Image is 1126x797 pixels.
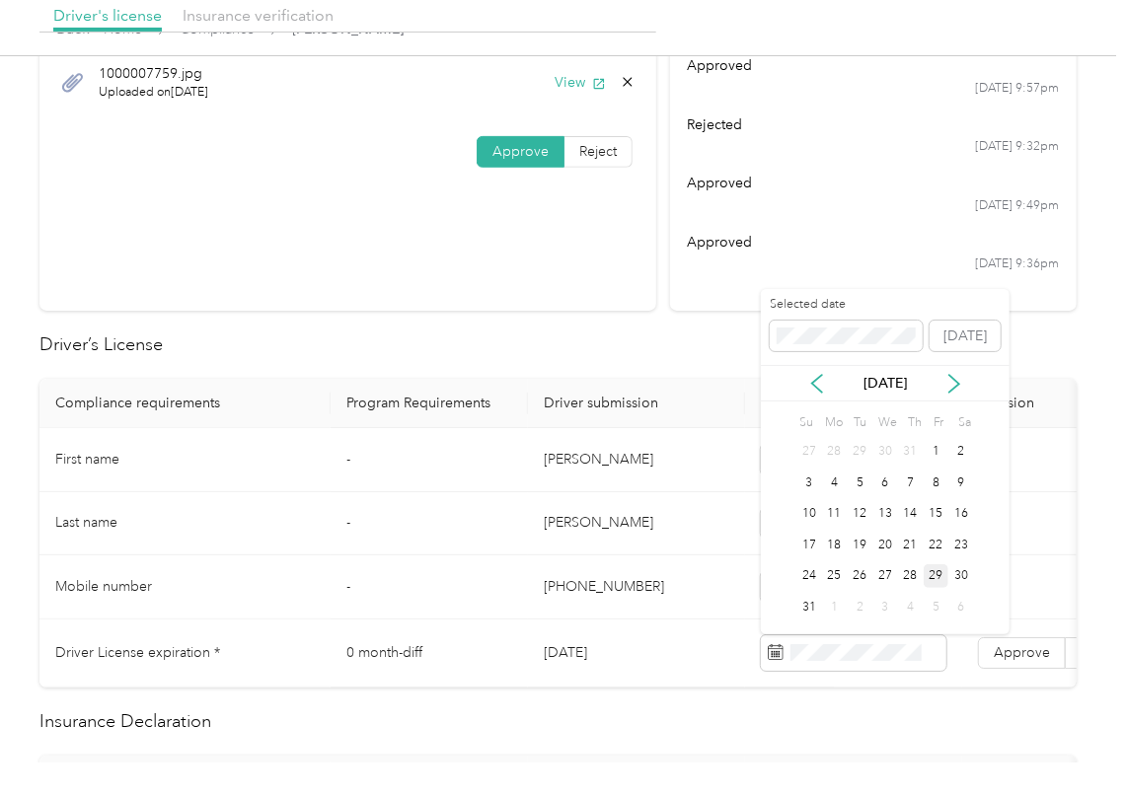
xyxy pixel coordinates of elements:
[822,595,848,619] div: 1
[924,533,949,557] div: 22
[528,555,745,619] td: [PHONE_NUMBER]
[331,428,528,492] td: -
[183,6,334,25] span: Insurance verification
[844,373,927,394] p: [DATE]
[55,578,152,595] span: Mobile number
[872,595,898,619] div: 3
[948,564,974,589] div: 30
[555,72,606,93] button: View
[55,451,119,468] span: First name
[528,492,745,556] td: [PERSON_NAME]
[579,143,617,160] span: Reject
[898,564,924,589] div: 28
[955,408,974,436] div: Sa
[822,471,848,495] div: 4
[55,514,117,531] span: Last name
[872,533,898,557] div: 20
[796,595,822,619] div: 31
[331,555,528,619] td: -
[39,428,331,492] td: First name
[924,502,949,527] div: 15
[847,564,872,589] div: 26
[39,331,1077,358] h2: Driver’s License
[898,471,924,495] div: 7
[847,595,872,619] div: 2
[53,6,162,25] span: Driver's license
[976,197,1060,215] time: [DATE] 9:49pm
[99,63,208,84] span: 1000007759.jpg
[492,143,549,160] span: Approve
[976,138,1060,156] time: [DATE] 9:32pm
[770,296,923,314] label: Selected date
[99,84,208,102] span: Uploaded on [DATE]
[796,533,822,557] div: 17
[905,408,924,436] div: Th
[976,255,1060,273] time: [DATE] 9:36pm
[898,440,924,465] div: 31
[872,502,898,527] div: 13
[528,379,745,428] th: Driver submission
[1015,687,1126,797] iframe: Everlance-gr Chat Button Frame
[688,232,1060,253] div: approved
[872,440,898,465] div: 30
[528,428,745,492] td: [PERSON_NAME]
[796,564,822,589] div: 24
[847,471,872,495] div: 5
[898,533,924,557] div: 21
[948,595,974,619] div: 6
[822,564,848,589] div: 25
[948,533,974,557] div: 23
[688,173,1060,193] div: approved
[924,564,949,589] div: 29
[948,502,974,527] div: 16
[796,502,822,527] div: 10
[898,502,924,527] div: 14
[688,55,1060,76] div: approved
[331,492,528,556] td: -
[745,379,962,428] th: Reviewer input
[39,492,331,556] td: Last name
[688,114,1060,135] div: rejected
[822,533,848,557] div: 18
[924,595,949,619] div: 5
[331,379,528,428] th: Program Requirements
[948,440,974,465] div: 2
[872,564,898,589] div: 27
[847,533,872,557] div: 19
[976,80,1060,98] time: [DATE] 9:57pm
[39,619,331,688] td: Driver License expiration *
[822,502,848,527] div: 11
[930,408,948,436] div: Fr
[924,440,949,465] div: 1
[847,440,872,465] div: 29
[796,440,822,465] div: 27
[847,502,872,527] div: 12
[930,321,1001,352] button: [DATE]
[55,644,220,661] span: Driver License expiration *
[796,471,822,495] div: 3
[994,644,1050,661] span: Approve
[822,408,844,436] div: Mo
[796,408,815,436] div: Su
[875,408,898,436] div: We
[924,471,949,495] div: 8
[850,408,868,436] div: Tu
[39,379,331,428] th: Compliance requirements
[331,619,528,688] td: 0 month-diff
[39,708,1077,735] h2: Insurance Declaration
[898,595,924,619] div: 4
[822,440,848,465] div: 28
[872,471,898,495] div: 6
[948,471,974,495] div: 9
[528,619,745,688] td: [DATE]
[39,555,331,619] td: Mobile number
